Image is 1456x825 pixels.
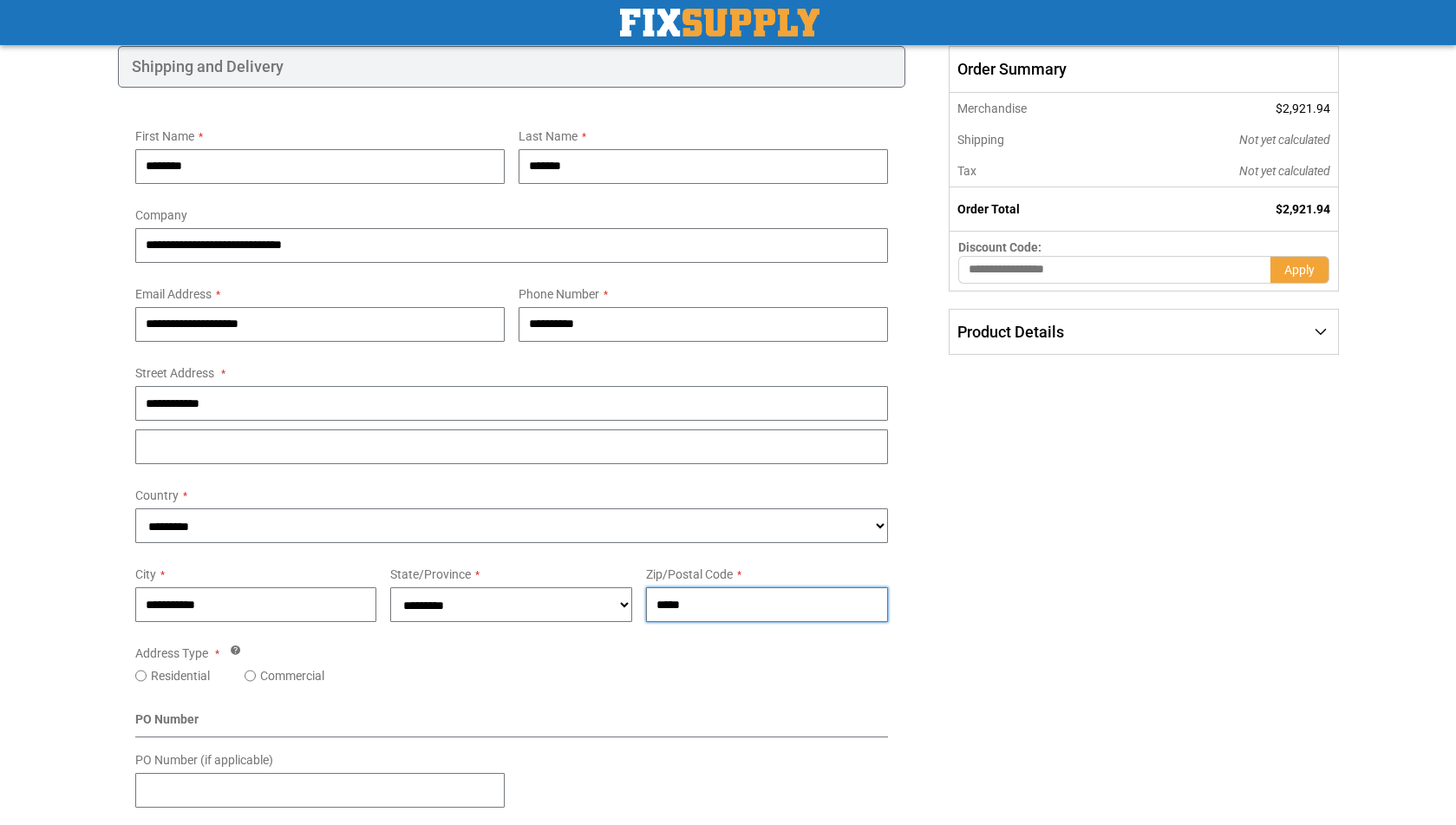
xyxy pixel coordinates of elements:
[519,129,578,143] span: Last Name
[135,488,179,502] span: Country
[118,46,906,88] div: Shipping and Delivery
[957,323,1064,341] span: Product Details
[135,646,208,660] span: Address Type
[135,129,194,143] span: First Name
[135,287,212,301] span: Email Address
[135,567,156,581] span: City
[957,202,1020,216] strong: Order Total
[1284,263,1315,277] span: Apply
[1276,202,1330,216] span: $2,921.94
[135,753,273,767] span: PO Number (if applicable)
[957,133,1004,147] span: Shipping
[1276,101,1330,115] span: $2,921.94
[949,46,1338,93] span: Order Summary
[1270,256,1329,284] button: Apply
[519,287,599,301] span: Phone Number
[1239,133,1330,147] span: Not yet calculated
[1239,164,1330,178] span: Not yet calculated
[646,567,733,581] span: Zip/Postal Code
[620,9,819,36] a: store logo
[390,567,471,581] span: State/Province
[135,710,889,737] div: PO Number
[950,93,1122,124] th: Merchandise
[135,208,187,222] span: Company
[620,9,819,36] img: Fix Industrial Supply
[958,240,1041,254] span: Discount Code:
[950,155,1122,187] th: Tax
[151,667,210,684] label: Residential
[260,667,324,684] label: Commercial
[135,366,214,380] span: Street Address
